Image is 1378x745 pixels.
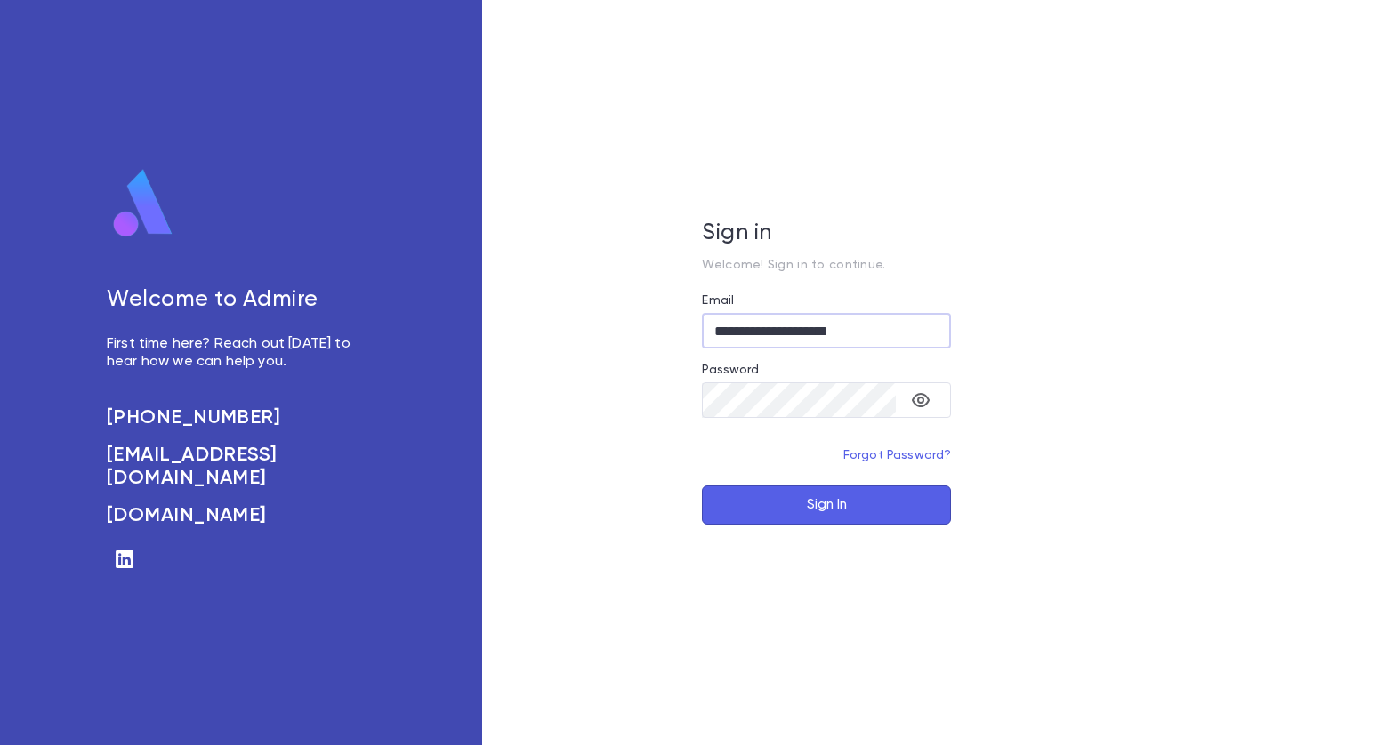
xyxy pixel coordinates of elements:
label: Email [702,293,734,308]
p: Welcome! Sign in to continue. [702,258,951,272]
button: toggle password visibility [903,382,939,418]
a: [EMAIL_ADDRESS][DOMAIN_NAME] [107,444,370,490]
a: [PHONE_NUMBER] [107,406,370,429]
a: [DOMAIN_NAME] [107,504,370,527]
p: First time here? Reach out [DATE] to hear how we can help you. [107,335,370,371]
label: Password [702,363,759,377]
h5: Sign in [702,220,951,247]
button: Sign In [702,485,951,525]
img: logo [107,168,180,239]
a: Forgot Password? [843,449,952,461]
h5: Welcome to Admire [107,287,370,314]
